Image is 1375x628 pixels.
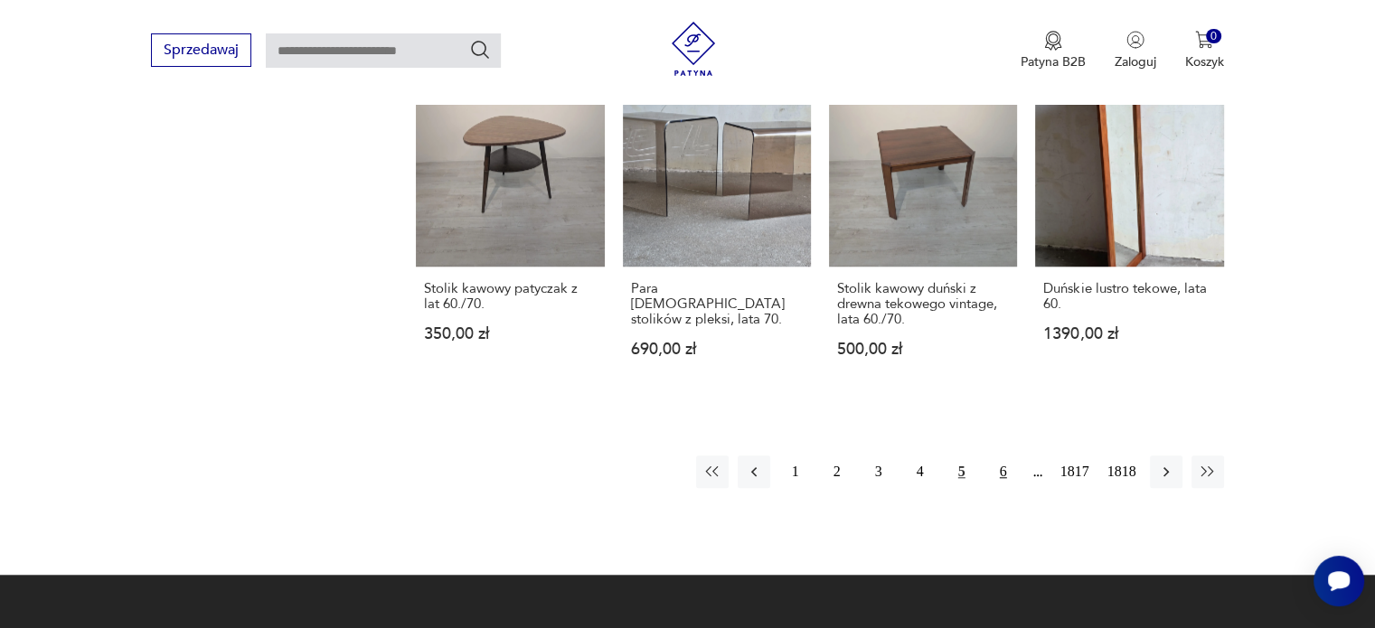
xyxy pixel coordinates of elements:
button: Patyna B2B [1021,31,1086,70]
a: Duńskie lustro tekowe, lata 60.Duńskie lustro tekowe, lata 60.1390,00 zł [1035,79,1223,392]
p: Koszyk [1185,53,1224,70]
p: 500,00 zł [837,342,1009,357]
button: Sprzedawaj [151,33,251,67]
button: 6 [987,455,1020,488]
button: Szukaj [469,39,491,61]
button: 0Koszyk [1185,31,1224,70]
p: Patyna B2B [1021,53,1086,70]
p: 350,00 zł [424,326,596,342]
p: 690,00 zł [631,342,803,357]
h3: Stolik kawowy duński z drewna tekowego vintage, lata 60./70. [837,281,1009,327]
iframe: Smartsupp widget button [1314,556,1364,606]
img: Ikona koszyka [1195,31,1213,49]
button: 2 [821,455,853,488]
a: Sprzedawaj [151,45,251,58]
button: 1817 [1056,455,1094,488]
h3: Duńskie lustro tekowe, lata 60. [1043,281,1215,312]
a: Stolik kawowy duński z drewna tekowego vintage, lata 60./70.Stolik kawowy duński z drewna tekoweg... [829,79,1017,392]
h3: Para [DEMOGRAPHIC_DATA] stolików z pleksi, lata 70. [631,281,803,327]
button: 1818 [1103,455,1141,488]
div: 0 [1206,29,1221,44]
img: Patyna - sklep z meblami i dekoracjami vintage [666,22,720,76]
button: 5 [946,455,978,488]
img: Ikona medalu [1044,31,1062,51]
p: Zaloguj [1115,53,1156,70]
button: 3 [862,455,895,488]
button: 4 [904,455,937,488]
h3: Stolik kawowy patyczak z lat 60./70. [424,281,596,312]
p: 1390,00 zł [1043,326,1215,342]
img: Ikonka użytkownika [1126,31,1144,49]
a: Para włoskich stolików z pleksi, lata 70.Para [DEMOGRAPHIC_DATA] stolików z pleksi, lata 70.690,0... [623,79,811,392]
a: Stolik kawowy patyczak z lat 60./70.Stolik kawowy patyczak z lat 60./70.350,00 zł [416,79,604,392]
a: Ikona medaluPatyna B2B [1021,31,1086,70]
button: 1 [779,455,812,488]
button: Zaloguj [1115,31,1156,70]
